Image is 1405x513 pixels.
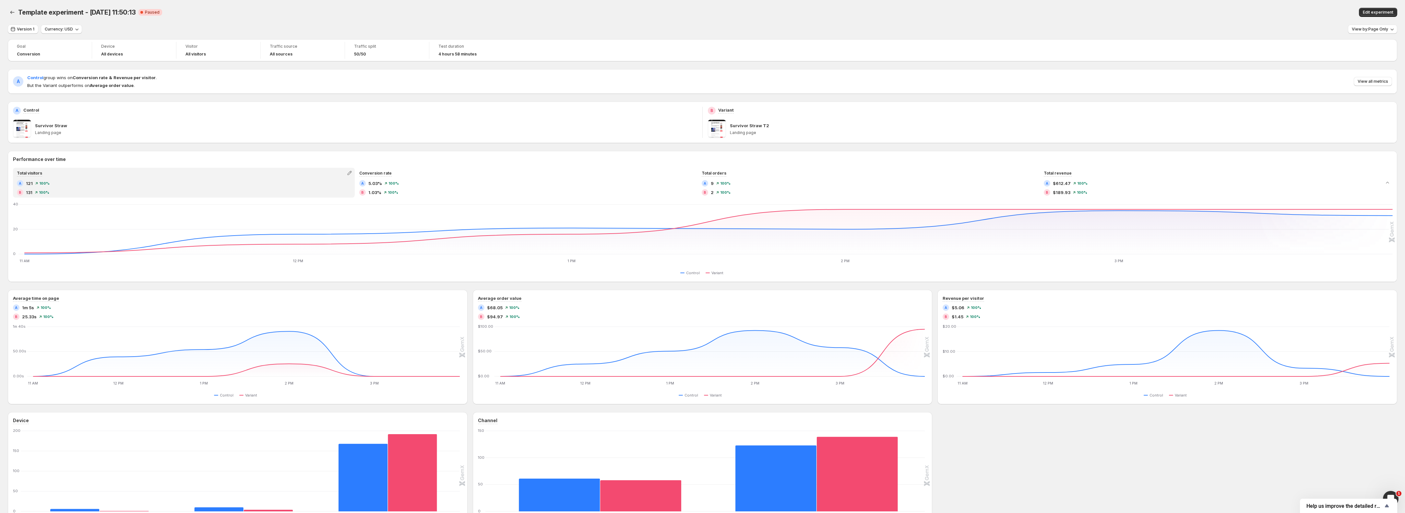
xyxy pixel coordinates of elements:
rect: Control 61 [519,463,600,511]
text: 1 PM [200,381,208,385]
span: 2 [711,189,714,196]
img: Survivor Straw T2 [708,120,726,138]
span: Version 1 [17,27,34,32]
button: Control [214,391,236,399]
text: 1 PM [1129,381,1137,385]
span: 100 % [39,190,49,194]
iframe: Intercom live chat [1383,491,1399,507]
text: 0 [13,251,16,256]
text: 150 [13,448,19,453]
span: 100 % [971,306,981,310]
strong: Conversion rate [73,75,108,80]
h2: A [19,181,21,185]
button: Control [679,391,701,399]
span: 100 % [720,181,731,185]
rect: Control 6 [50,494,100,511]
span: 131 [26,189,32,196]
img: Survivor Straw [13,120,31,138]
text: 11 AM [19,259,30,263]
span: Help us improve the detailed report for A/B campaigns [1306,503,1383,509]
span: Variant [711,270,723,275]
span: 100 % [43,315,54,319]
span: group wins on . [27,75,157,80]
button: Variant [706,269,726,277]
span: Traffic source [270,44,336,49]
span: 4 hours 58 minutes [438,52,477,57]
span: 1 [1396,491,1401,496]
span: Variant [710,393,722,398]
span: 9 [711,180,714,187]
span: 100 % [1077,190,1087,194]
text: $10.00 [943,349,955,354]
span: Visitor [185,44,251,49]
h2: B [19,190,21,194]
a: Test duration4 hours 58 minutes [438,43,505,57]
span: Conversion rate [359,171,392,176]
a: DeviceAll devices [101,43,167,57]
span: 100 % [970,315,980,319]
button: Back [8,8,17,17]
button: View all metrics [1354,77,1392,86]
text: 3 PM [370,381,379,385]
span: Total visitors [17,171,42,176]
rect: Control 10 [195,492,244,511]
text: 3 PM [836,381,844,385]
h3: Average time on page [13,295,59,301]
h2: Performance over time [13,156,1392,163]
span: Control [686,270,700,275]
text: 3 PM [1114,259,1123,263]
g: Mobile: Control 168,Variant 192 [316,431,460,511]
span: 100 % [509,315,520,319]
text: 1m 40s [13,324,26,329]
text: $0.00 [943,374,954,378]
a: Traffic sourceAll sources [270,43,336,57]
text: $0.00 [478,374,489,378]
text: $20.00 [943,324,956,329]
h3: Average order value [478,295,521,301]
span: Conversion [17,52,40,57]
span: Control [685,393,698,398]
span: View all metrics [1358,79,1388,84]
text: 3 PM [1300,381,1309,385]
a: Traffic split50/50 [354,43,420,57]
p: Landing page [730,130,1392,135]
span: 100 % [41,306,51,310]
rect: Variant 58 [600,465,681,511]
h2: A [1046,181,1048,185]
h2: A [704,181,706,185]
p: Variant [718,107,734,113]
strong: Average order value [90,83,134,88]
p: Landing page [35,130,697,135]
h3: Revenue per visitor [943,295,984,301]
span: 100 % [388,190,398,194]
button: Variant [239,391,260,399]
span: Total orders [702,171,726,176]
rect: Variant 1 [100,495,149,511]
span: Device [101,44,167,49]
span: 1m 5s [22,304,34,311]
h2: B [15,315,18,319]
button: Control [680,269,702,277]
span: $1.45 [952,313,963,320]
rect: Variant 192 [388,431,437,511]
span: $5.06 [952,304,964,311]
text: 2 PM [841,259,850,263]
button: Variant [704,391,724,399]
text: 50 [13,489,18,493]
g: Desktop: Control 6,Variant 1 [27,431,172,511]
text: 0.00s [13,374,24,378]
span: Control [220,393,233,398]
button: Currency: USD [41,25,82,34]
text: 2 PM [285,381,293,385]
span: Total revenue [1044,171,1072,176]
span: 121 [26,180,33,187]
strong: Revenue per visitor [113,75,156,80]
h2: A [15,306,18,310]
text: $50.00 [478,349,492,354]
h2: A [480,306,482,310]
a: VisitorAll visitors [185,43,251,57]
span: Currency: USD [45,27,73,32]
text: 12 PM [580,381,590,385]
h2: A [16,108,18,113]
span: 100 % [39,181,50,185]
